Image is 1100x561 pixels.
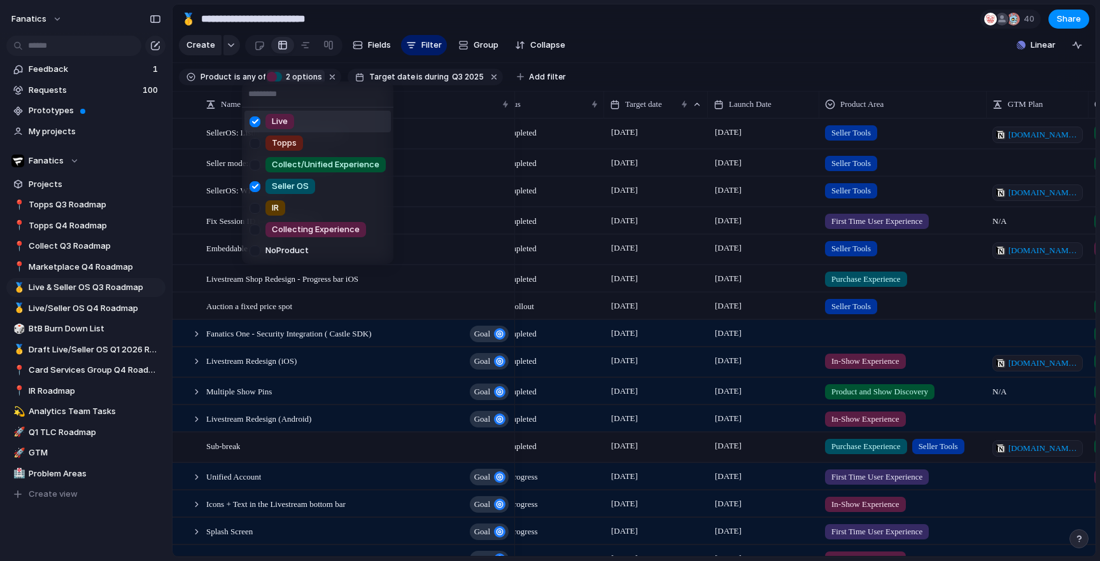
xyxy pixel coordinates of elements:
span: Seller OS [272,180,309,193]
span: Topps [272,137,297,149]
span: IR [272,202,279,214]
span: No Product [265,244,309,257]
span: Live [272,115,288,128]
span: Collect/Unified Experience [272,158,379,171]
span: Collecting Experience [272,223,360,236]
